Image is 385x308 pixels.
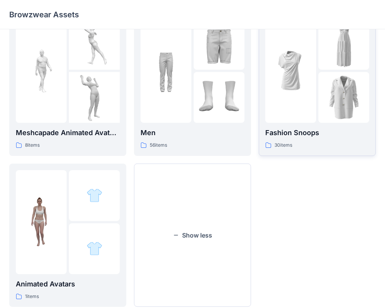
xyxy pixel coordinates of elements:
[318,19,369,70] img: folder 2
[9,12,126,156] a: folder 1folder 2folder 3Meshcapade Animated Avatars8items
[9,164,126,307] a: folder 1folder 2folder 3Animated Avatars1items
[265,45,316,96] img: folder 1
[16,45,67,96] img: folder 1
[194,72,244,123] img: folder 3
[25,293,39,301] p: 1 items
[134,12,251,156] a: folder 1folder 2folder 3Men56items
[16,197,67,248] img: folder 1
[150,141,167,149] p: 56 items
[9,9,79,20] p: Browzwear Assets
[265,127,369,138] p: Fashion Snoops
[87,187,102,203] img: folder 2
[25,141,40,149] p: 8 items
[141,45,191,96] img: folder 1
[69,72,120,123] img: folder 3
[259,12,376,156] a: folder 1folder 2folder 3Fashion Snoops30items
[87,241,102,256] img: folder 3
[69,19,120,70] img: folder 2
[16,279,120,290] p: Animated Avatars
[194,19,244,70] img: folder 2
[318,72,369,123] img: folder 3
[141,127,244,138] p: Men
[275,141,292,149] p: 30 items
[16,127,120,138] p: Meshcapade Animated Avatars
[134,164,251,307] button: Show less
